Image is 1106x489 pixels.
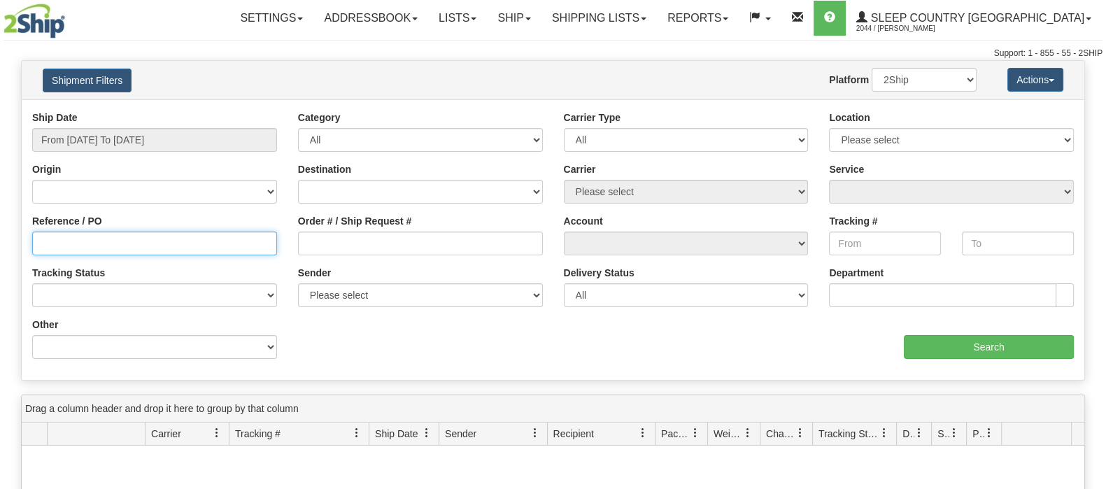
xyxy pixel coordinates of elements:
[631,421,655,445] a: Recipient filter column settings
[657,1,739,36] a: Reports
[235,427,281,441] span: Tracking #
[564,214,603,228] label: Account
[32,214,102,228] label: Reference / PO
[32,318,58,332] label: Other
[736,421,760,445] a: Weight filter column settings
[846,1,1102,36] a: Sleep Country [GEOGRAPHIC_DATA] 2044 / [PERSON_NAME]
[829,266,884,280] label: Department
[818,427,879,441] span: Tracking Status
[766,427,795,441] span: Charge
[298,111,341,125] label: Category
[788,421,812,445] a: Charge filter column settings
[445,427,476,441] span: Sender
[553,427,594,441] span: Recipient
[298,162,351,176] label: Destination
[902,427,914,441] span: Delivery Status
[32,111,78,125] label: Ship Date
[829,111,870,125] label: Location
[205,421,229,445] a: Carrier filter column settings
[972,427,984,441] span: Pickup Status
[32,162,61,176] label: Origin
[942,421,966,445] a: Shipment Issues filter column settings
[375,427,418,441] span: Ship Date
[22,395,1084,423] div: grid grouping header
[962,232,1074,255] input: To
[829,73,869,87] label: Platform
[298,266,331,280] label: Sender
[904,335,1074,359] input: Search
[872,421,896,445] a: Tracking Status filter column settings
[345,421,369,445] a: Tracking # filter column settings
[867,12,1084,24] span: Sleep Country [GEOGRAPHIC_DATA]
[487,1,541,36] a: Ship
[313,1,428,36] a: Addressbook
[229,1,313,36] a: Settings
[829,162,864,176] label: Service
[907,421,931,445] a: Delivery Status filter column settings
[415,421,439,445] a: Ship Date filter column settings
[3,48,1103,59] div: Support: 1 - 855 - 55 - 2SHIP
[541,1,657,36] a: Shipping lists
[43,69,132,92] button: Shipment Filters
[564,162,596,176] label: Carrier
[977,421,1001,445] a: Pickup Status filter column settings
[856,22,961,36] span: 2044 / [PERSON_NAME]
[937,427,949,441] span: Shipment Issues
[151,427,181,441] span: Carrier
[564,266,634,280] label: Delivery Status
[683,421,707,445] a: Packages filter column settings
[714,427,743,441] span: Weight
[428,1,487,36] a: Lists
[829,232,941,255] input: From
[564,111,621,125] label: Carrier Type
[1007,68,1063,92] button: Actions
[32,266,105,280] label: Tracking Status
[661,427,690,441] span: Packages
[3,3,65,38] img: logo2044.jpg
[298,214,412,228] label: Order # / Ship Request #
[829,214,877,228] label: Tracking #
[523,421,547,445] a: Sender filter column settings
